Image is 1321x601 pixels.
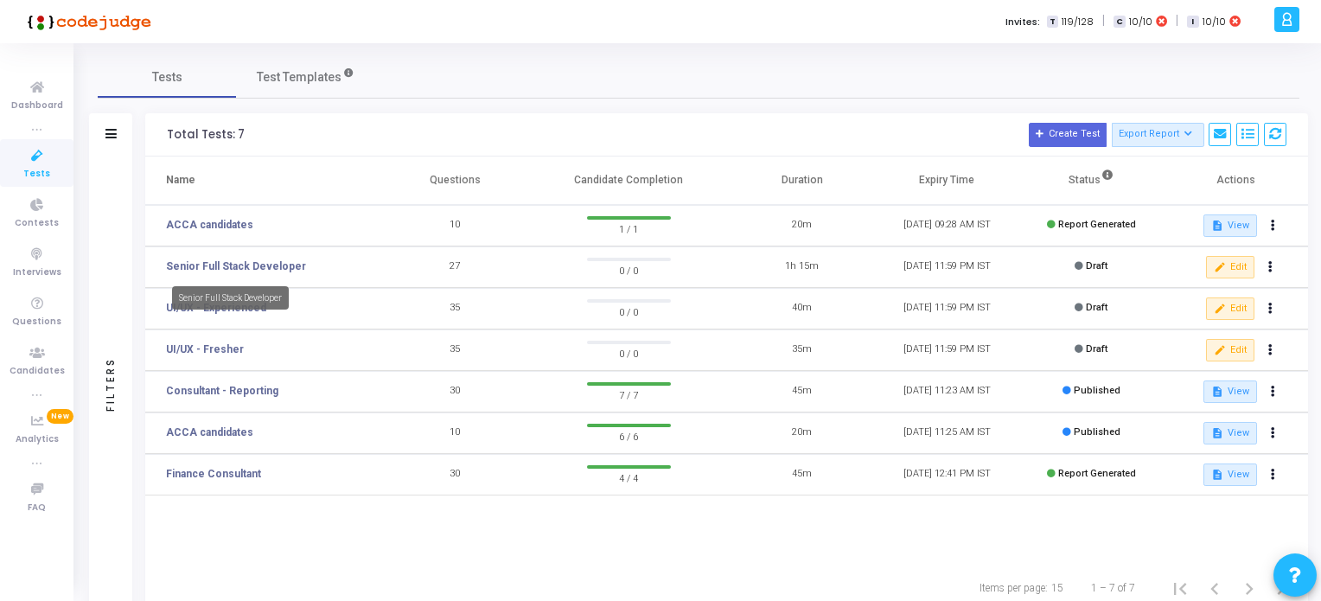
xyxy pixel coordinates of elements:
[1051,580,1063,596] div: 15
[166,425,253,440] a: ACCA candidates
[1214,303,1226,315] mat-icon: edit
[22,4,151,39] img: logo
[12,315,61,329] span: Questions
[1091,580,1135,596] div: 1 – 7 of 7
[730,454,874,496] td: 45m
[1211,220,1223,232] mat-icon: description
[1086,260,1107,272] span: Draft
[103,289,118,479] div: Filters
[1112,123,1204,147] button: Export Report
[730,371,874,412] td: 45m
[1203,380,1256,403] button: View
[1211,427,1223,439] mat-icon: description
[1203,464,1256,486] button: View
[383,246,527,288] td: 27
[1206,297,1254,320] button: Edit
[730,288,874,329] td: 40m
[47,409,73,424] span: New
[166,383,278,399] a: Consultant - Reporting
[166,217,253,233] a: ACCA candidates
[1074,385,1120,396] span: Published
[1206,339,1254,361] button: Edit
[1086,343,1107,355] span: Draft
[383,412,527,454] td: 10
[1206,256,1254,278] button: Edit
[1187,16,1198,29] span: I
[1102,12,1105,30] span: |
[166,466,261,482] a: Finance Consultant
[11,99,63,113] span: Dashboard
[1047,16,1058,29] span: T
[145,157,383,205] th: Name
[875,157,1019,205] th: Expiry Time
[23,167,50,182] span: Tests
[1129,15,1152,29] span: 10/10
[587,469,671,486] span: 4 / 4
[875,454,1019,496] td: [DATE] 12:41 PM IST
[10,364,65,379] span: Candidates
[1176,12,1178,30] span: |
[1203,15,1226,29] span: 10/10
[875,371,1019,412] td: [DATE] 11:23 AM IST
[257,68,341,86] span: Test Templates
[1086,302,1107,313] span: Draft
[875,246,1019,288] td: [DATE] 11:59 PM IST
[1074,426,1120,438] span: Published
[875,205,1019,246] td: [DATE] 09:28 AM IST
[980,580,1048,596] div: Items per page:
[1062,15,1094,29] span: 119/128
[28,501,46,515] span: FAQ
[1203,422,1256,444] button: View
[1214,344,1226,356] mat-icon: edit
[1005,15,1040,29] label: Invites:
[730,205,874,246] td: 20m
[383,205,527,246] td: 10
[383,329,527,371] td: 35
[16,432,59,447] span: Analytics
[587,303,671,320] span: 0 / 0
[527,157,730,205] th: Candidate Completion
[1211,469,1223,481] mat-icon: description
[383,371,527,412] td: 30
[587,386,671,403] span: 7 / 7
[1058,219,1136,230] span: Report Generated
[166,259,306,274] a: Senior Full Stack Developer
[587,220,671,237] span: 1 / 1
[1114,16,1125,29] span: C
[875,412,1019,454] td: [DATE] 11:25 AM IST
[875,288,1019,329] td: [DATE] 11:59 PM IST
[383,288,527,329] td: 35
[1029,123,1107,147] button: Create Test
[166,342,244,357] a: UI/UX - Fresher
[15,216,59,231] span: Contests
[730,157,874,205] th: Duration
[13,265,61,280] span: Interviews
[730,246,874,288] td: 1h 15m
[1058,468,1136,479] span: Report Generated
[587,261,671,278] span: 0 / 0
[152,68,182,86] span: Tests
[172,286,289,310] div: Senior Full Stack Developer
[875,329,1019,371] td: [DATE] 11:59 PM IST
[167,128,245,142] div: Total Tests: 7
[1214,261,1226,273] mat-icon: edit
[1211,386,1223,398] mat-icon: description
[1019,157,1164,205] th: Status
[383,157,527,205] th: Questions
[1203,214,1256,237] button: View
[730,412,874,454] td: 20m
[383,454,527,496] td: 30
[1164,157,1308,205] th: Actions
[730,329,874,371] td: 35m
[587,427,671,444] span: 6 / 6
[587,344,671,361] span: 0 / 0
